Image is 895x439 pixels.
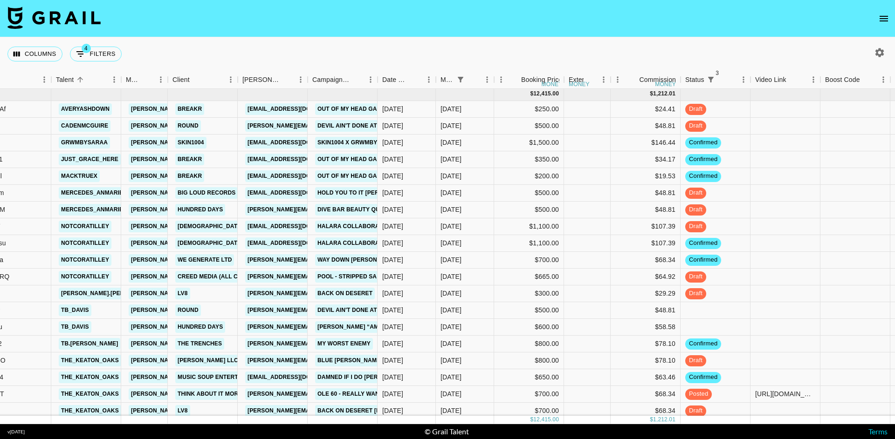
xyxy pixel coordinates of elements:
a: the_keaton_oaks [59,371,121,383]
a: My Worst Enemy [315,338,373,350]
a: Out Of My Head GarrettHornbuckleMusic [315,103,457,115]
button: Sort [786,73,799,86]
a: Devil Ain't Done Atlus [315,304,391,316]
span: confirmed [685,172,721,181]
a: Out Of My Head GarrettHornbuckleMusic [315,170,457,182]
div: $48.81 [611,302,681,319]
div: Aug '25 [441,372,461,382]
a: [PERSON_NAME][EMAIL_ADDRESS][DOMAIN_NAME] [129,221,281,232]
div: 8/21/2025 [382,255,403,264]
a: LV8 [175,405,190,417]
a: Devil Ain't Done Atlus [315,120,391,132]
a: [PERSON_NAME][EMAIL_ADDRESS][DOMAIN_NAME] [129,321,281,333]
button: Menu [806,73,820,87]
button: Sort [717,73,730,86]
div: Video Link [755,71,786,89]
div: Aug '25 [441,255,461,264]
div: Aug '25 [441,389,461,398]
a: macktruex [59,170,100,182]
div: 7/31/2025 [382,238,403,248]
div: Aug '25 [441,322,461,331]
div: Campaign (Type) [312,71,351,89]
a: [EMAIL_ADDRESS][DOMAIN_NAME] [245,221,350,232]
a: [EMAIL_ADDRESS][DOMAIN_NAME] [245,137,350,149]
a: averyashdown [59,103,112,115]
button: Menu [422,73,436,87]
a: [PERSON_NAME][EMAIL_ADDRESS][DOMAIN_NAME] [129,187,281,199]
div: 8/19/2025 [382,155,403,164]
span: draft [685,122,706,130]
button: Show filters [704,73,717,86]
a: [EMAIL_ADDRESS][DOMAIN_NAME] [245,103,350,115]
a: Round [175,120,201,132]
a: Breakr [175,170,204,182]
button: Sort [141,73,154,86]
span: draft [685,272,706,281]
div: $500.00 [494,302,564,319]
a: [DEMOGRAPHIC_DATA] [175,237,245,249]
button: Menu [154,73,168,87]
a: the_keaton_oaks [59,405,121,417]
div: $64.92 [611,269,681,285]
div: $68.34 [611,386,681,403]
div: Aug '25 [441,121,461,130]
button: Sort [467,73,480,86]
div: 8/22/2025 [382,188,403,197]
div: Month Due [436,71,494,89]
a: [PERSON_NAME] LLC [175,355,241,366]
div: $500.00 [494,202,564,218]
div: v [DATE] [7,429,25,435]
div: $700.00 [494,386,564,403]
a: notcoratilley [59,271,111,283]
span: confirmed [685,138,721,147]
a: [PERSON_NAME][EMAIL_ADDRESS][DOMAIN_NAME] [129,103,281,115]
a: the_keaton_oaks [59,355,121,366]
button: Sort [584,73,597,86]
div: $78.10 [611,352,681,369]
a: Pool - Stripped samia [315,271,390,283]
div: 7/31/2025 [382,372,403,382]
a: [EMAIL_ADDRESS][DOMAIN_NAME] [245,154,350,165]
div: $650.00 [494,369,564,386]
div: 8/19/2025 [382,171,403,181]
div: Client [172,71,190,89]
div: Status [681,71,750,89]
div: Aug '25 [441,138,461,147]
div: $350.00 [494,151,564,168]
span: 3 [713,68,722,78]
a: Hundred Days [175,321,225,333]
a: just_grace_here [59,154,121,165]
span: 4 [82,44,91,53]
div: $48.81 [611,118,681,135]
div: $ [650,416,653,424]
a: Ole 60 - Really Wanna Know [315,388,409,400]
div: © Grail Talent [425,427,469,436]
span: confirmed [685,373,721,382]
div: $34.17 [611,151,681,168]
div: $19.53 [611,168,681,185]
a: [DEMOGRAPHIC_DATA] [175,221,245,232]
div: Aug '25 [441,171,461,181]
div: Aug '25 [441,356,461,365]
div: 8/13/2025 [382,339,403,348]
div: Aug '25 [441,188,461,197]
a: [PERSON_NAME][EMAIL_ADDRESS][DOMAIN_NAME] [129,304,281,316]
button: Sort [190,73,203,86]
div: Boost Code [825,71,860,89]
div: 3 active filters [704,73,717,86]
span: draft [685,105,706,114]
div: Booker [238,71,308,89]
div: $500.00 [494,118,564,135]
div: $800.00 [494,336,564,352]
div: Client [168,71,238,89]
div: 8/11/2025 [382,289,403,298]
button: Sort [626,73,639,86]
div: Commission [639,71,676,89]
a: Music Soup Entertainment [175,371,266,383]
a: Back on Deseret [315,288,375,299]
a: [PERSON_NAME][EMAIL_ADDRESS][DOMAIN_NAME] [129,237,281,249]
a: [PERSON_NAME][EMAIL_ADDRESS][DOMAIN_NAME] [129,254,281,266]
div: $146.44 [611,135,681,151]
div: $68.34 [611,252,681,269]
div: $24.41 [611,101,681,118]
